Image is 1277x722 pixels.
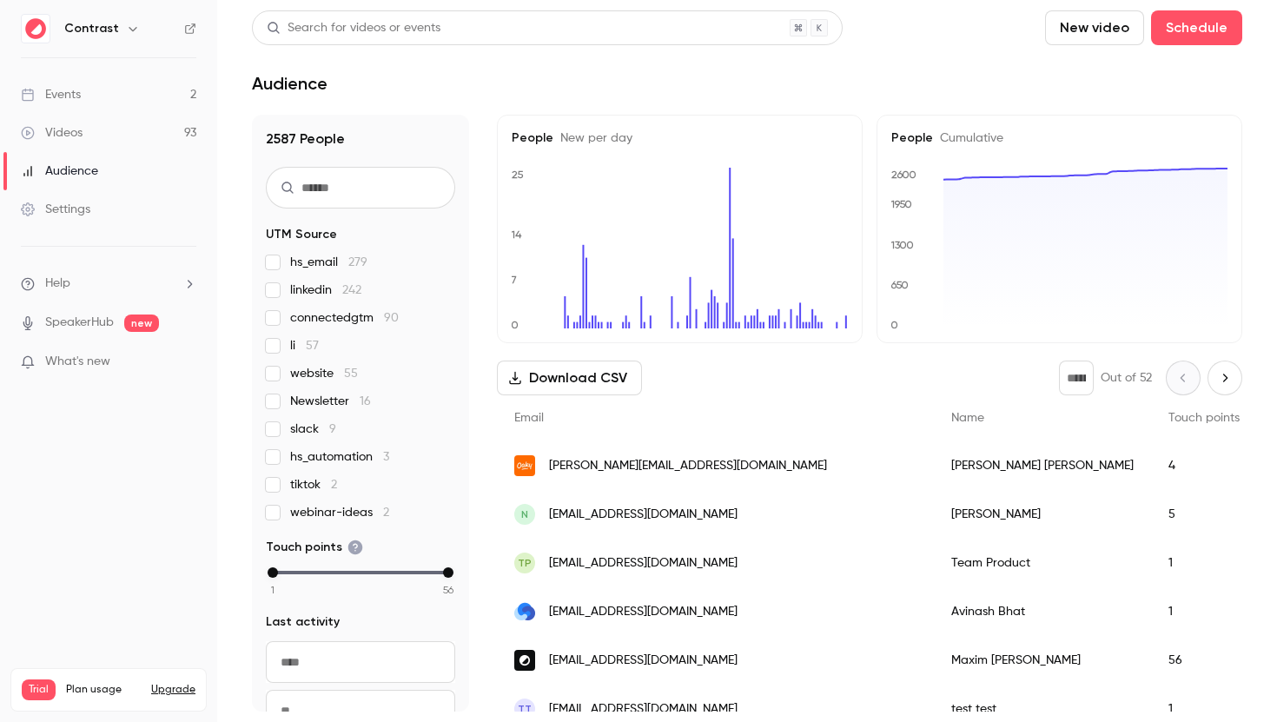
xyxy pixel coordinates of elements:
div: max [443,567,453,578]
div: 4 [1151,441,1257,490]
span: 2 [331,479,337,491]
span: Trial [22,679,56,700]
text: 25 [512,169,524,181]
text: 1300 [890,239,914,251]
span: [EMAIL_ADDRESS][DOMAIN_NAME] [549,700,738,719]
span: Last activity [266,613,340,631]
span: website [290,365,358,382]
button: Next page [1208,361,1242,395]
h5: People [512,129,848,147]
span: tiktok [290,476,337,493]
button: Upgrade [151,683,195,697]
span: Name [951,412,984,424]
span: [EMAIL_ADDRESS][DOMAIN_NAME] [549,652,738,670]
div: Videos [21,124,83,142]
span: li [290,337,319,354]
div: min [268,567,278,578]
div: 1 [1151,587,1257,636]
div: Settings [21,201,90,218]
img: Contrast [22,15,50,43]
div: Events [21,86,81,103]
div: 5 [1151,490,1257,539]
span: [EMAIL_ADDRESS][DOMAIN_NAME] [549,506,738,524]
span: 9 [329,423,336,435]
span: TP [518,555,532,571]
div: [PERSON_NAME] [934,490,1151,539]
h5: People [891,129,1227,147]
span: Newsletter [290,393,371,410]
span: [PERSON_NAME][EMAIL_ADDRESS][DOMAIN_NAME] [549,457,827,475]
div: 1 [1151,539,1257,587]
span: linkedin [290,282,361,299]
span: 16 [360,395,371,407]
span: Help [45,275,70,293]
span: hs_email [290,254,367,271]
span: Touch points [266,539,363,556]
span: connectedgtm [290,309,399,327]
span: What's new [45,353,110,371]
div: Search for videos or events [267,19,440,37]
div: [PERSON_NAME] [PERSON_NAME] [934,441,1151,490]
a: SpeakerHub [45,314,114,332]
text: 650 [890,279,909,291]
span: tt [518,701,532,717]
span: hs_automation [290,448,389,466]
div: 56 [1151,636,1257,685]
p: Videos [22,700,55,716]
text: 0 [511,319,519,331]
div: Team Product [934,539,1151,587]
span: Email [514,412,544,424]
img: oaky.com [514,455,535,476]
span: webinar-ideas [290,504,389,521]
p: / ∞ [160,700,195,716]
text: 1950 [890,198,912,210]
input: From [266,641,455,683]
span: Touch points [1168,412,1240,424]
span: 279 [348,256,367,268]
h6: Contrast [64,20,119,37]
li: help-dropdown-opener [21,275,196,293]
span: 3 [383,451,389,463]
button: Schedule [1151,10,1242,45]
text: 2600 [891,169,916,181]
span: [EMAIL_ADDRESS][DOMAIN_NAME] [549,603,738,621]
div: Audience [21,162,98,180]
span: Cumulative [933,132,1003,144]
button: Download CSV [497,361,642,395]
text: 14 [511,229,522,241]
p: Out of 52 [1101,369,1152,387]
span: 2 [383,507,389,519]
text: 7 [511,274,517,286]
text: 0 [890,319,898,331]
span: New per day [553,132,632,144]
span: 1 [271,582,275,598]
div: Maxim [PERSON_NAME] [934,636,1151,685]
span: 57 [306,340,319,352]
span: [EMAIL_ADDRESS][DOMAIN_NAME] [549,554,738,573]
span: 56 [443,582,453,598]
span: Plan usage [66,683,141,697]
span: N [521,507,528,522]
img: erp-one.com [514,601,535,622]
span: 242 [342,284,361,296]
h1: Audience [252,73,328,94]
span: UTM Source [266,226,337,243]
span: new [124,315,159,332]
span: 55 [344,368,358,380]
div: Avinash Bhat [934,587,1151,636]
span: 90 [384,312,399,324]
img: getcontrast.io [514,650,535,671]
button: New video [1045,10,1144,45]
h1: 2587 People [266,129,455,149]
span: slack [290,421,336,438]
span: 840 [160,703,179,713]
